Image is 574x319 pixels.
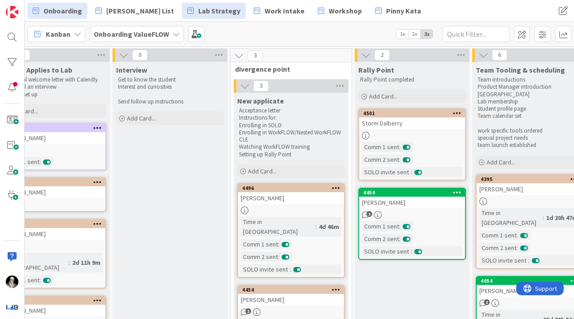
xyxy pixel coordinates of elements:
[235,65,340,73] span: divergence point
[362,155,399,164] div: Comm 2 sent
[290,264,291,274] span: :
[69,258,70,267] span: :
[362,142,399,152] div: Comm 1 sent
[237,183,345,278] a: 4496[PERSON_NAME]Time in [GEOGRAPHIC_DATA]:4d 46mComm 1 sent:Comm 2 sent:SOLO invite sent:
[265,5,304,16] span: Work Intake
[359,189,465,208] div: 4450[PERSON_NAME]
[4,125,105,131] div: 4241
[4,179,105,185] div: 4458
[253,81,269,91] span: 3
[239,114,343,121] p: Instructions for:
[6,6,18,18] img: Visit kanbanzone.com
[487,158,515,166] span: Add Card...
[479,243,517,253] div: Comm 2 sent
[358,108,466,181] a: 4501Storm DalberryComm 1 sent:Comm 2 sent:SOLO invite sent:
[118,76,222,83] p: Get to know the student
[421,30,433,39] span: 3x
[411,246,412,256] span: :
[70,258,103,267] div: 2d 11h 9m
[492,50,507,60] span: 6
[409,30,421,39] span: 2x
[239,122,343,129] p: Enrolling in SOLO
[359,109,465,129] div: 4501Storm Dalberry
[241,252,278,262] div: Comm 2 sent
[313,3,367,19] a: Workshop
[238,286,344,306] div: 4454[PERSON_NAME]
[238,192,344,204] div: [PERSON_NAME]
[127,114,156,122] span: Add Card...
[242,287,344,293] div: 4454
[329,5,362,16] span: Workshop
[363,190,465,196] div: 4450
[476,65,565,74] span: Team Tooling & scheduling
[118,98,222,105] p: Send follow up instructions
[39,275,41,285] span: :
[370,3,426,19] a: Pinny Kata
[248,167,277,175] span: Add Card...
[241,239,278,249] div: Comm 1 sent
[237,96,284,105] span: New applicate
[359,117,465,129] div: Storm Dalberry
[245,308,251,314] span: 1
[484,299,490,305] span: 2
[39,157,41,167] span: :
[358,65,394,74] span: Rally Point
[242,185,344,191] div: 4496
[241,217,315,237] div: Time in [GEOGRAPHIC_DATA]
[359,109,465,117] div: 4501
[94,30,169,39] b: Onboarding ValueFLOW
[116,65,147,74] span: Interview
[363,110,465,116] div: 4501
[479,208,543,228] div: Time in [GEOGRAPHIC_DATA]
[6,276,18,288] img: WS
[0,91,104,98] p: Interview set up
[360,76,464,83] p: Rally Point completed
[278,239,279,249] span: :
[366,211,372,217] span: 1
[2,253,69,272] div: Time in [GEOGRAPHIC_DATA]
[359,189,465,197] div: 4450
[517,230,518,240] span: :
[90,3,179,19] a: [PERSON_NAME] List
[238,184,344,204] div: 4496[PERSON_NAME]
[4,221,105,227] div: 4498
[528,255,530,265] span: :
[6,301,18,313] img: avatar
[118,83,222,91] p: Interest and curiosities
[4,297,105,304] div: 4534
[239,107,343,114] p: Acceptance letter
[238,184,344,192] div: 4496
[374,50,390,60] span: 2
[399,142,400,152] span: :
[106,5,174,16] span: [PERSON_NAME] List
[362,167,411,177] div: SOLO invite sent
[238,294,344,306] div: [PERSON_NAME]
[396,30,409,39] span: 1x
[369,92,398,100] span: Add Card...
[442,26,509,42] input: Quick Filter...
[238,286,344,294] div: 4454
[399,155,400,164] span: :
[278,252,279,262] span: :
[19,1,41,12] span: Support
[479,255,528,265] div: SOLO invite sent
[317,222,341,232] div: 4d 46m
[239,151,343,158] p: Setting up Rally Point
[132,50,148,60] span: 0
[248,3,310,19] a: Work Intake
[411,167,412,177] span: :
[359,197,465,208] div: [PERSON_NAME]
[479,230,517,240] div: Comm 1 sent
[43,5,82,16] span: Onboarding
[517,243,518,253] span: :
[239,143,343,151] p: Watching WorkFLOW training
[315,222,317,232] span: :
[27,3,87,19] a: Onboarding
[362,221,399,231] div: Comm 1 sent
[399,234,400,244] span: :
[386,5,421,16] span: Pinny Kata
[198,5,240,16] span: Lab Strategy
[239,129,343,144] p: Enrolling in WorkFLOW/Nested WorkFLOW CLE
[248,50,263,61] span: 3
[0,76,104,91] p: Send Initial welcome letter with Calendly link to pull an interview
